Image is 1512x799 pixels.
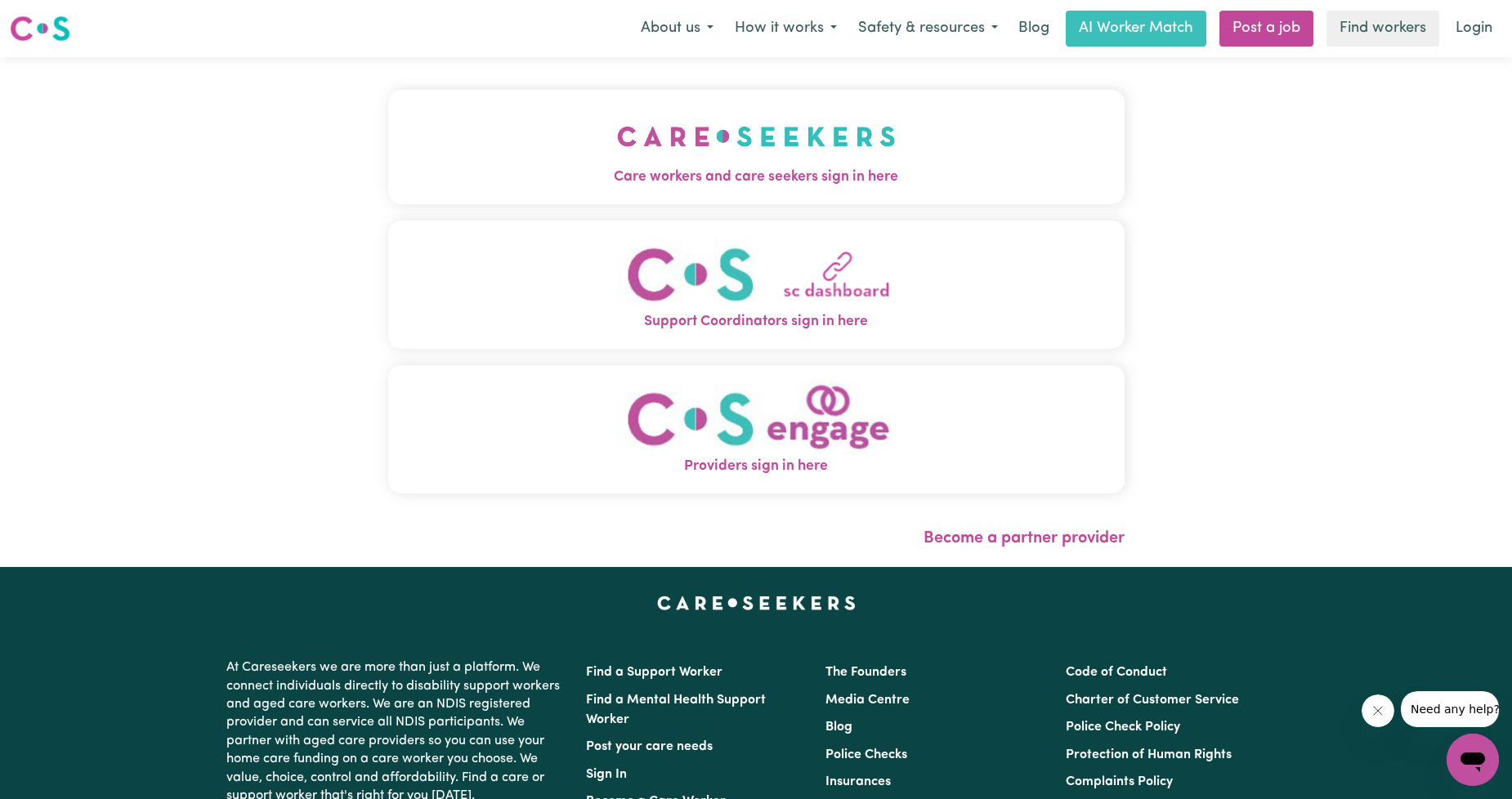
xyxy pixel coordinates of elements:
[1447,734,1499,786] iframe: Button to launch messaging window
[1066,748,1232,761] a: Protection of Human Rights
[388,221,1125,349] button: Support Coordinators sign in here
[586,740,713,753] a: Post your care needs
[10,10,70,47] a: Careseekers logo
[10,11,99,25] span: Need any help?
[1401,691,1499,727] iframe: Message from company
[388,456,1125,477] span: Providers sign in here
[825,694,910,707] a: Media Centre
[388,167,1125,188] span: Care workers and care seekers sign in here
[724,11,848,46] button: How it works
[1066,775,1173,788] a: Complaints Policy
[848,11,1009,46] button: Safety & resources
[1219,11,1313,47] a: Post a job
[630,11,724,46] button: About us
[825,666,906,679] a: The Founders
[1326,11,1439,47] a: Find workers
[10,14,70,43] img: Careseekers logo
[1066,666,1167,679] a: Code of Conduct
[388,365,1125,493] button: Providers sign in here
[825,748,907,761] a: Police Checks
[1446,11,1502,47] a: Login
[657,596,856,609] a: Careseekers home page
[586,666,722,679] a: Find a Support Worker
[825,721,852,734] a: Blog
[586,694,766,726] a: Find a Mental Health Support Worker
[1362,694,1394,727] iframe: Close message
[1009,11,1059,47] a: Blog
[388,311,1125,333] span: Support Coordinators sign in here
[586,768,627,781] a: Sign In
[388,90,1125,204] button: Care workers and care seekers sign in here
[1066,11,1206,47] a: AI Worker Match
[1066,694,1239,707] a: Charter of Customer Service
[1066,721,1180,734] a: Police Check Policy
[825,775,891,788] a: Insurances
[924,530,1125,547] a: Become a partner provider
